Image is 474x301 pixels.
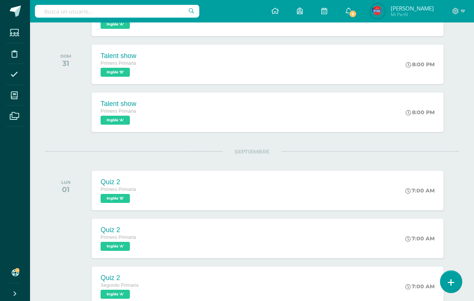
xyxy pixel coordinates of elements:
[101,100,136,108] div: Talent show
[101,20,130,29] span: Inglés 'A'
[60,59,71,68] div: 31
[101,194,130,203] span: Inglés 'B'
[60,54,71,59] div: DOM
[101,52,136,60] div: Talent show
[101,226,136,234] div: Quiz 2
[101,274,138,282] div: Quiz 2
[101,242,130,251] span: Inglés 'A'
[391,11,434,18] span: Mi Perfil
[61,185,71,194] div: 01
[405,235,435,242] div: 7:00 AM
[101,283,138,288] span: Segundo Primaria
[61,180,71,185] div: LUN
[101,290,130,299] span: Inglés 'A'
[370,4,385,19] img: 38eaf94feb06c03c893c1ca18696d927.png
[101,178,136,186] div: Quiz 2
[101,116,130,125] span: Inglés 'A'
[349,10,357,18] span: 9
[406,61,435,68] div: 8:00 PM
[406,109,435,116] div: 8:00 PM
[391,4,434,12] span: [PERSON_NAME]
[223,148,281,155] span: SEPTIEMBRE
[101,61,136,66] span: Primero Primaria
[405,187,435,194] div: 7:00 AM
[101,109,136,114] span: Primero Primaria
[101,187,136,192] span: Primero Primaria
[405,283,435,290] div: 7:00 AM
[101,235,136,240] span: Primero Primaria
[101,68,130,77] span: Inglés 'B'
[35,5,199,18] input: Busca un usuario...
